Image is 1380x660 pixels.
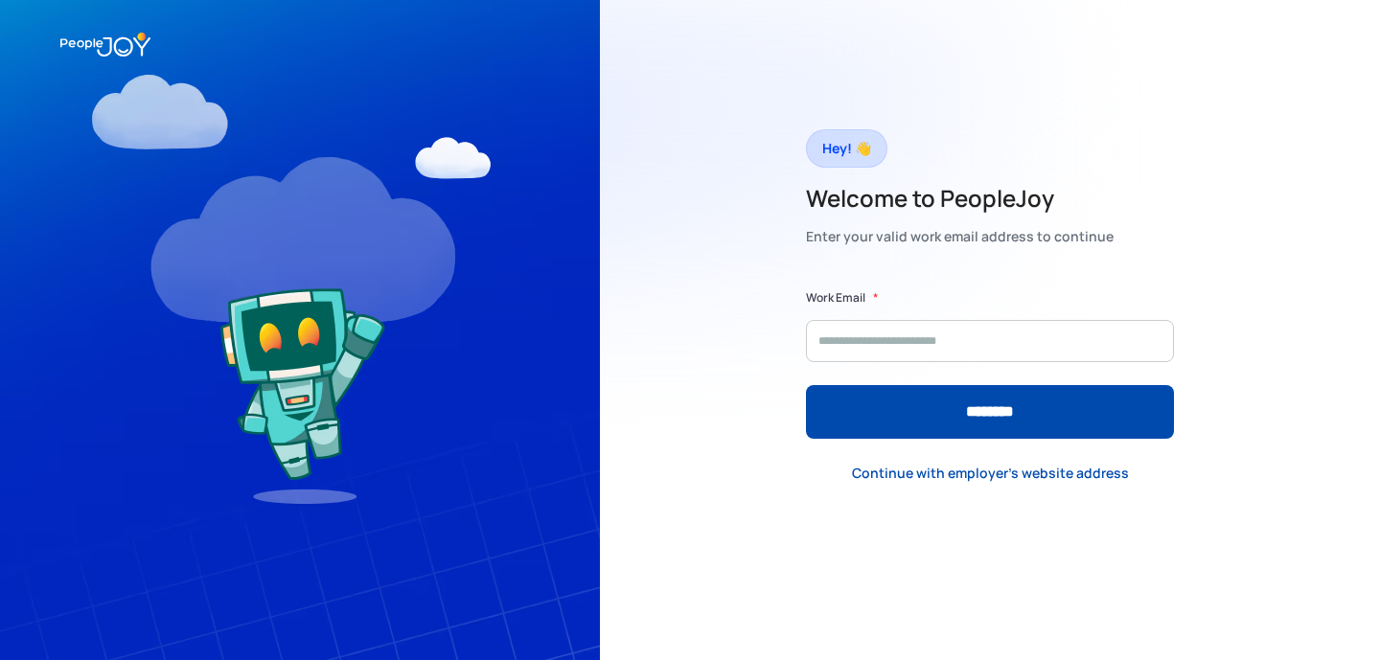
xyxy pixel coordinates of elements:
[852,464,1129,483] div: Continue with employer's website address
[806,183,1114,214] h2: Welcome to PeopleJoy
[806,288,1174,439] form: Form
[806,223,1114,250] div: Enter your valid work email address to continue
[822,135,871,162] div: Hey! 👋
[837,453,1144,492] a: Continue with employer's website address
[806,288,865,307] label: Work Email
